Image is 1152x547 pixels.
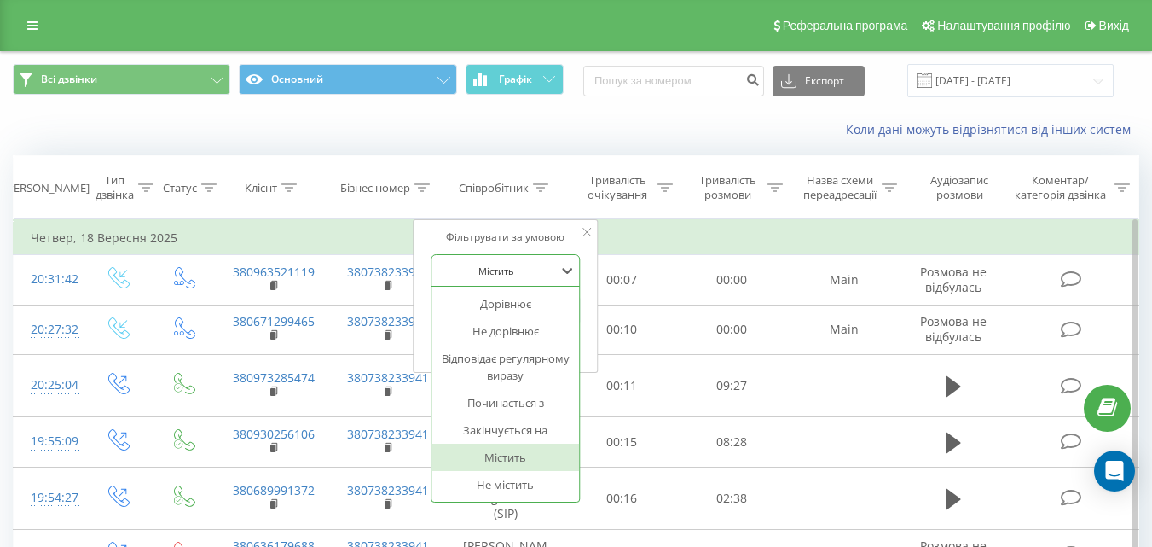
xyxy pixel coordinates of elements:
td: 09:27 [677,354,787,417]
span: Налаштування профілю [937,19,1070,32]
span: Розмова не відбулась [920,264,987,295]
a: 380738233941 [347,313,429,329]
td: 00:10 [567,305,677,354]
div: Коментар/категорія дзвінка [1010,173,1110,202]
td: Main [787,305,901,354]
div: 20:31:42 [31,263,67,296]
div: Статус [163,181,197,195]
button: Всі дзвінки [13,64,230,95]
a: 380689991372 [233,482,315,498]
td: 00:00 [677,305,787,354]
div: Бізнес номер [340,181,410,195]
div: Фільтрувати за умовою [431,229,581,246]
a: Коли дані можуть відрізнятися вiд інших систем [846,121,1139,137]
div: 20:27:32 [31,313,67,346]
div: 20:25:04 [31,369,67,402]
td: 00:07 [567,255,677,305]
button: Експорт [773,66,865,96]
div: Тривалість очікування [582,173,653,202]
td: 02:38 [677,467,787,530]
div: Відповідає регулярному виразу [431,345,580,389]
td: 00:11 [567,354,677,417]
button: Графік [466,64,564,95]
a: 380738233941 [347,426,429,442]
a: 380963521119 [233,264,315,280]
a: 380738233941 [347,370,429,386]
div: Не дорівнює [431,317,580,345]
div: 19:55:09 [31,425,67,458]
div: [PERSON_NAME] [3,181,90,195]
td: 08:28 [677,417,787,467]
span: Розмова не відбулась [920,313,987,345]
td: Четвер, 18 Вересня 2025 [14,221,1139,255]
input: Пошук за номером [583,66,764,96]
span: Реферальна програма [783,19,908,32]
a: 380973285474 [233,370,315,386]
td: 00:15 [567,417,677,467]
span: Вихід [1099,19,1129,32]
a: 380738233941 [347,264,429,280]
td: 00:00 [677,255,787,305]
div: Тривалість розмови [692,173,763,202]
div: Дорівнює [431,290,580,317]
div: Закінчується на [431,416,580,444]
div: Клієнт [245,181,277,195]
td: Main [787,255,901,305]
div: Назва схеми переадресації [802,173,877,202]
span: Графік [499,73,532,85]
span: Всі дзвінки [41,73,97,86]
td: 00:16 [567,467,677,530]
div: 19:54:27 [31,481,67,515]
a: 380671299465 [233,313,315,329]
div: Містить [431,444,580,471]
div: Аудіозапис розмови [917,173,1003,202]
div: Open Intercom Messenger [1094,451,1135,492]
div: Починається з [431,389,580,416]
a: 380738233941 [347,482,429,498]
div: Співробітник [459,181,529,195]
div: Не містить [431,471,580,498]
div: Тип дзвінка [96,173,134,202]
a: 380930256106 [233,426,315,442]
button: Основний [239,64,456,95]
